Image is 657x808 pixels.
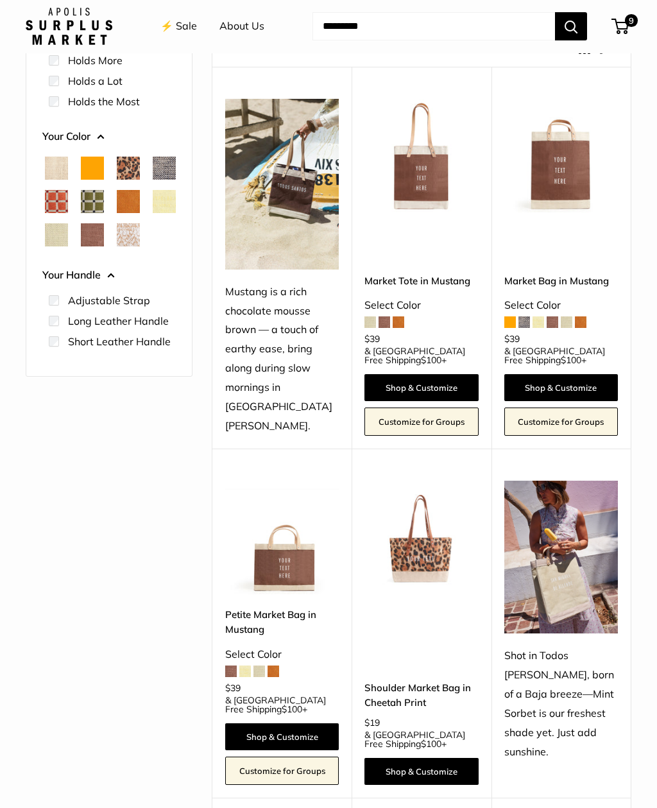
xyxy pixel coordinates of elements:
img: Market Tote in Mustang [364,99,478,213]
a: Customize for Groups [364,408,478,436]
button: White Porcelain [117,224,140,247]
a: Shoulder Market Bag in Cheetah Print [364,681,478,711]
span: $39 [225,683,241,694]
button: Cognac [117,191,140,214]
a: ⚡️ Sale [160,17,197,37]
button: Your Handle [42,266,176,286]
img: Market Bag in Mustang [504,99,618,213]
label: Short Leather Handle [68,334,171,350]
button: Mustang [81,224,104,247]
button: Chambray [153,157,176,180]
button: Chenille Window Brick [45,191,68,214]
img: Mustang is a rich chocolate mousse brown — a touch of earthy ease, bring along during slow mornin... [225,99,339,270]
button: Chenille Window Sage [81,191,104,214]
label: Long Leather Handle [68,314,169,329]
a: Shop & Customize [504,375,618,402]
button: Display products as grid [579,43,590,55]
a: Market Tote in Mustang [364,274,478,289]
a: Market Bag in MustangMarket Bag in Mustang [504,99,618,213]
a: Market Tote in MustangMarket Tote in Mustang [364,99,478,213]
span: & [GEOGRAPHIC_DATA] Free Shipping + [364,347,478,365]
button: Search [555,13,587,41]
span: & [GEOGRAPHIC_DATA] Free Shipping + [225,696,339,714]
a: description_Make it yours with custom printed text.Shoulder Market Bag in Cheetah Print [364,481,478,595]
div: Select Color [504,297,618,316]
span: $100 [421,739,441,750]
img: Apolis: Surplus Market [26,8,112,46]
button: Mint Sorbet [45,224,68,247]
div: Mustang is a rich chocolate mousse brown — a touch of earthy ease, bring along during slow mornin... [225,283,339,436]
span: $100 [421,355,441,366]
img: Petite Market Bag in Mustang [225,481,339,595]
label: Adjustable Strap [68,293,150,309]
a: Market Bag in Mustang [504,274,618,289]
img: description_Make it yours with custom printed text. [364,481,478,595]
span: $39 [364,334,380,345]
a: Shop & Customize [225,724,339,751]
input: Search... [312,13,555,41]
a: 9 [613,19,629,35]
img: Shot in Todos Santos, born of a Baja breeze—Mint Sorbet is our freshest shade yet. Just add sunsh... [504,481,618,635]
div: Select Color [225,646,339,665]
span: $100 [561,355,581,366]
span: & [GEOGRAPHIC_DATA] Free Shipping + [504,347,618,365]
button: Natural [45,157,68,180]
span: 9 [625,15,638,28]
a: Customize for Groups [225,757,339,786]
span: $100 [282,704,302,716]
button: Orange [81,157,104,180]
a: Petite Market Bag in Mustang [225,608,339,638]
label: Holds More [68,53,123,69]
label: Holds a Lot [68,74,123,89]
a: Shop & Customize [364,759,478,786]
span: $19 [364,718,380,729]
a: Petite Market Bag in MustangPetite Market Bag in Mustang [225,481,339,595]
label: Holds the Most [68,94,140,110]
a: Shop & Customize [364,375,478,402]
div: Shot in Todos [PERSON_NAME], born of a Baja breeze—Mint Sorbet is our freshest shade yet. Just ad... [504,647,618,762]
a: About Us [219,17,264,37]
button: Cheetah [117,157,140,180]
a: Customize for Groups [504,408,618,436]
div: Select Color [364,297,478,316]
button: Daisy [153,191,176,214]
button: Your Color [42,128,176,147]
span: $39 [504,334,520,345]
button: Display products as list [600,43,611,55]
span: & [GEOGRAPHIC_DATA] Free Shipping + [364,731,478,749]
